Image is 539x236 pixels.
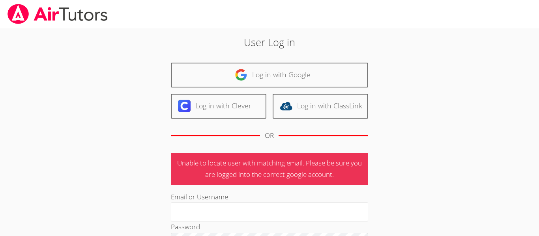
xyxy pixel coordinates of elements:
a: Log in with Clever [171,94,266,119]
label: Password [171,222,200,231]
label: Email or Username [171,192,228,201]
img: clever-logo-6eab21bc6e7a338710f1a6ff85c0baf02591cd810cc4098c63d3a4b26e2feb20.svg [178,100,191,112]
a: Log in with Google [171,63,368,87]
img: classlink-logo-d6bb404cc1216ec64c9a2012d9dc4662098be43eaf13dc465df04b49fa7ab582.svg [280,100,292,112]
div: OR [265,130,274,141]
a: Log in with ClassLink [273,94,368,119]
h2: User Log in [124,35,415,50]
img: google-logo-50288ca7cdecda66e5e0955fdab243c47b7ad437acaf1139b6f446037453330a.svg [235,69,247,81]
p: Unable to locate user with matching email. Please be sure you are logged into the correct google ... [171,153,368,185]
img: airtutors_banner-c4298cdbf04f3fff15de1276eac7730deb9818008684d7c2e4769d2f7ddbe033.png [7,4,109,24]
